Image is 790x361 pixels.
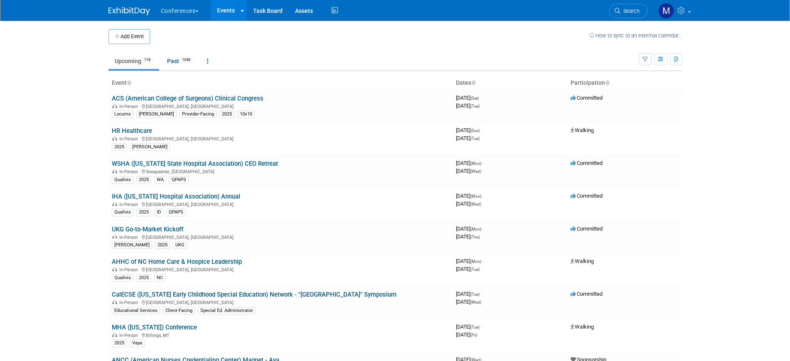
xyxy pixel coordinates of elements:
[456,226,484,232] span: [DATE]
[471,79,475,86] a: Sort by Start Date
[112,168,449,174] div: Snoqualmie, [GEOGRAPHIC_DATA]
[456,160,484,166] span: [DATE]
[481,291,482,297] span: -
[161,53,199,69] a: Past1048
[136,209,151,216] div: 2025
[112,241,152,249] div: [PERSON_NAME]
[112,135,449,142] div: [GEOGRAPHIC_DATA], [GEOGRAPHIC_DATA]
[112,209,133,216] div: Qualivis
[571,226,603,232] span: Committed
[470,325,480,329] span: (Tue)
[154,274,165,282] div: NC
[112,136,117,140] img: In-Person Event
[119,267,140,273] span: In-Person
[112,291,396,298] a: CalECSE ([US_STATE] Early Childhood Special Education) Network - "[GEOGRAPHIC_DATA]" Symposium
[481,324,482,330] span: -
[456,103,480,109] span: [DATE]
[154,176,166,184] div: WA
[470,96,479,101] span: (Sat)
[481,127,482,133] span: -
[119,235,140,240] span: In-Person
[112,235,117,239] img: In-Person Event
[112,300,117,304] img: In-Person Event
[456,324,482,330] span: [DATE]
[456,95,481,101] span: [DATE]
[620,8,640,14] span: Search
[112,201,449,207] div: [GEOGRAPHIC_DATA], [GEOGRAPHIC_DATA]
[112,332,449,338] div: Billings, MT
[470,300,481,305] span: (Wed)
[470,267,480,272] span: (Tue)
[456,258,484,264] span: [DATE]
[119,300,140,305] span: In-Person
[112,111,133,118] div: Locums
[180,111,217,118] div: Provider-Facing
[119,333,140,338] span: In-Person
[470,169,481,174] span: (Wed)
[136,274,151,282] div: 2025
[470,292,480,297] span: (Tue)
[470,104,480,108] span: (Tue)
[571,193,603,199] span: Committed
[456,135,480,141] span: [DATE]
[112,160,278,167] a: WSHA ([US_STATE] State Hospital Association) CEO Retreat
[112,127,152,135] a: HR Healthcare
[237,111,255,118] div: 10x10
[470,259,481,264] span: (Mon)
[456,168,481,174] span: [DATE]
[571,160,603,166] span: Committed
[112,266,449,273] div: [GEOGRAPHIC_DATA], [GEOGRAPHIC_DATA]
[470,128,480,133] span: (Sun)
[609,4,647,18] a: Search
[456,193,484,199] span: [DATE]
[470,136,480,141] span: (Tue)
[163,307,195,314] div: Client-Facing
[470,161,481,166] span: (Mon)
[456,332,477,338] span: [DATE]
[112,95,263,102] a: ACS (American College of Surgeons) Clinical Congress
[142,57,153,63] span: 118
[108,76,453,90] th: Event
[112,176,133,184] div: Qualivis
[482,226,484,232] span: -
[456,299,481,305] span: [DATE]
[470,227,481,231] span: (Mon)
[456,127,482,133] span: [DATE]
[112,307,160,314] div: Educational Services
[456,233,480,240] span: [DATE]
[130,143,170,151] div: [PERSON_NAME]
[136,176,151,184] div: 2025
[112,169,117,173] img: In-Person Event
[453,76,567,90] th: Dates
[571,291,603,297] span: Committed
[119,169,140,174] span: In-Person
[470,333,477,337] span: (Fri)
[173,241,187,249] div: UKG
[112,143,127,151] div: 2025
[119,202,140,207] span: In-Person
[112,193,240,200] a: IHA ([US_STATE] Hospital Association) Annual
[605,79,609,86] a: Sort by Participation Type
[456,291,482,297] span: [DATE]
[166,209,186,216] div: QPAPS
[567,76,682,90] th: Participation
[154,209,163,216] div: ID
[108,7,150,15] img: ExhibitDay
[180,57,193,63] span: 1048
[112,226,183,233] a: UKG Go-to-Market Kickoff
[119,104,140,109] span: In-Person
[112,267,117,271] img: In-Person Event
[470,202,481,206] span: (Wed)
[136,111,177,118] div: [PERSON_NAME]
[112,202,117,206] img: In-Person Event
[470,194,481,199] span: (Mon)
[108,53,159,69] a: Upcoming118
[219,111,234,118] div: 2025
[127,79,131,86] a: Sort by Event Name
[112,339,127,347] div: 2025
[112,324,197,331] a: MHA ([US_STATE]) Conference
[482,193,484,199] span: -
[658,3,674,19] img: Marygrace LeGros
[482,258,484,264] span: -
[480,95,481,101] span: -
